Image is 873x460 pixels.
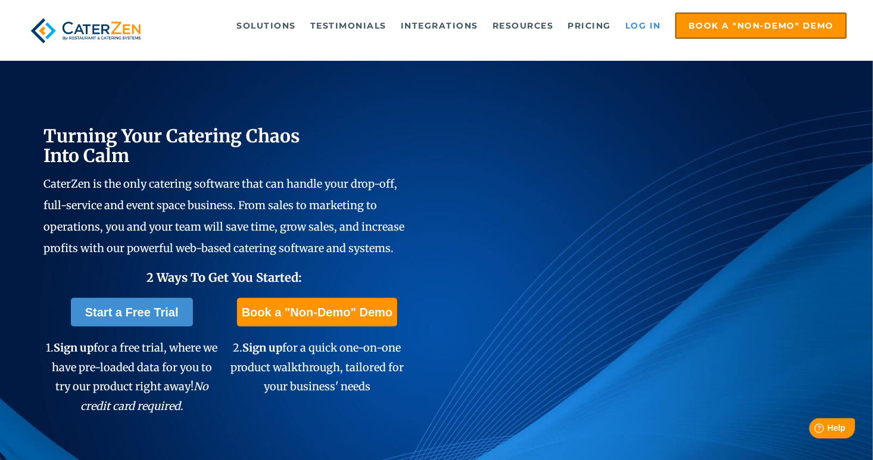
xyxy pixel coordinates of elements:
a: Integrations [395,14,484,38]
a: Book a "Non-Demo" Demo [237,298,397,327]
span: 1. for a free trial, where we have pre-loaded data for you to try our product right away! [46,341,217,412]
a: Book a "Non-Demo" Demo [675,13,847,39]
span: Sign up [54,341,93,355]
a: Pricing [562,14,618,38]
img: caterzen [26,13,145,49]
a: Start a Free Trial [71,298,193,327]
span: Turning Your Catering Chaos Into Calm [43,125,300,167]
a: Resources [487,14,560,38]
a: Testimonials [304,14,392,38]
a: Log in [619,14,667,38]
span: Sign up [242,341,282,355]
em: No credit card required. [80,380,208,412]
span: CaterZen is the only catering software that can handle your drop-off, full-service and event spac... [43,177,404,255]
iframe: Help widget launcher [767,414,860,447]
a: Solutions [231,14,303,38]
span: 2. for a quick one-on-one product walkthrough, tailored for your business' needs [230,341,404,393]
span: 2 Ways To Get You Started: [146,270,302,285]
div: Navigation Menu [167,13,847,39]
